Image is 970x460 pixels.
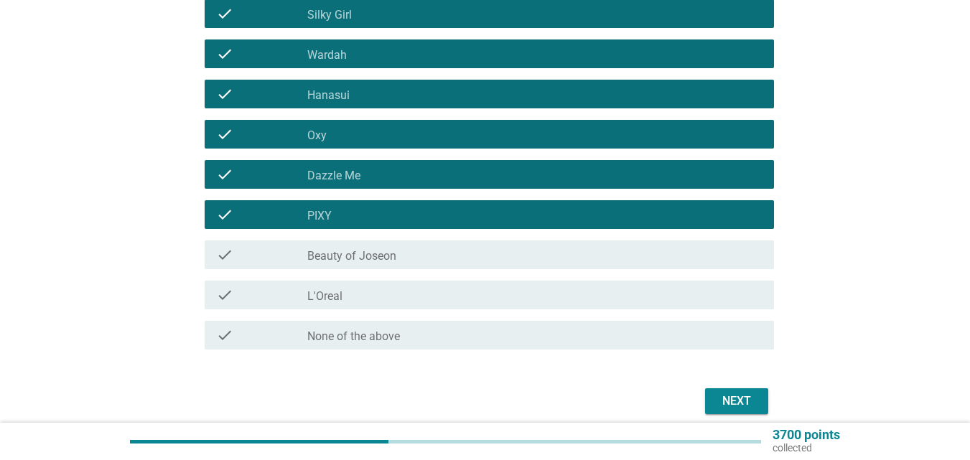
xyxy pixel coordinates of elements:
label: Wardah [307,48,347,62]
i: check [216,166,233,183]
i: check [216,246,233,263]
p: 3700 points [773,428,840,441]
i: check [216,327,233,344]
i: check [216,206,233,223]
label: Hanasui [307,88,350,103]
label: Beauty of Joseon [307,249,396,263]
label: Oxy [307,128,327,143]
label: Dazzle Me [307,169,360,183]
label: L'Oreal [307,289,342,304]
p: collected [773,441,840,454]
i: check [216,286,233,304]
label: Silky Girl [307,8,352,22]
i: check [216,85,233,103]
label: None of the above [307,329,400,344]
i: check [216,45,233,62]
i: check [216,126,233,143]
i: check [216,5,233,22]
div: Next [717,393,757,410]
button: Next [705,388,768,414]
label: PIXY [307,209,332,223]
